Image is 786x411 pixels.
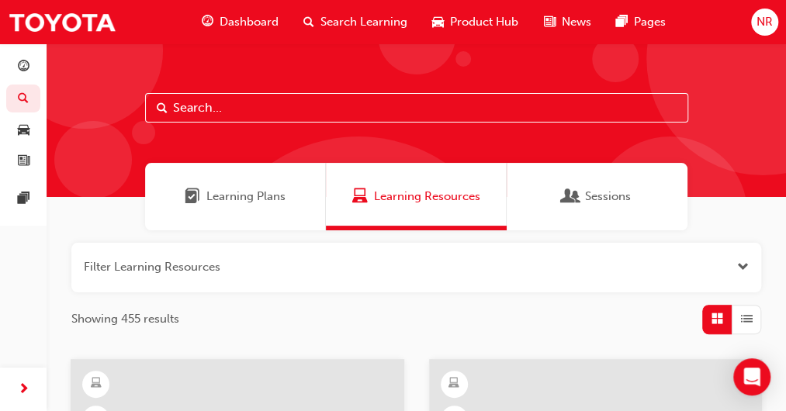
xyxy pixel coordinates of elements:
span: Dashboard [220,13,279,31]
span: car-icon [18,123,29,137]
span: Search Learning [320,13,407,31]
span: Pages [633,13,665,31]
a: car-iconProduct Hub [420,6,531,38]
span: Showing 455 results [71,310,179,328]
span: next-icon [18,380,29,399]
img: Trak [8,5,116,40]
span: news-icon [18,155,29,169]
span: Learning Plans [185,188,200,205]
span: pages-icon [18,192,29,206]
span: List [741,310,753,328]
span: learningResourceType_ELEARNING-icon [91,374,102,394]
span: pages-icon [615,12,627,32]
span: Learning Plans [206,188,286,205]
a: SessionsSessions [507,163,687,230]
a: guage-iconDashboard [189,6,291,38]
span: Learning Resources [374,188,480,205]
span: Sessions [585,188,631,205]
span: Grid [712,310,723,328]
span: car-icon [432,12,444,32]
span: news-icon [543,12,555,32]
span: search-icon [18,92,29,106]
button: NR [751,9,778,36]
span: Sessions [563,188,579,205]
input: Search... [145,93,688,123]
span: NR [757,13,773,31]
span: Learning Resources [352,188,368,205]
a: pages-iconPages [603,6,677,38]
div: Open Intercom Messenger [733,358,770,395]
span: Product Hub [450,13,518,31]
span: search-icon [303,12,314,32]
a: Learning PlansLearning Plans [145,163,326,230]
span: Search [157,99,168,117]
span: guage-icon [18,60,29,74]
span: News [561,13,590,31]
a: Learning ResourcesLearning Resources [326,163,507,230]
span: guage-icon [202,12,213,32]
span: learningResourceType_ELEARNING-icon [448,374,459,394]
a: search-iconSearch Learning [291,6,420,38]
button: Open the filter [737,258,749,276]
a: news-iconNews [531,6,603,38]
